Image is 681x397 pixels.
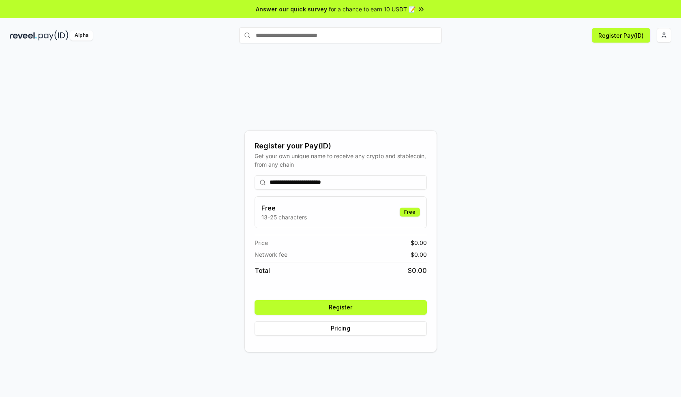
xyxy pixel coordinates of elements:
img: pay_id [39,30,69,41]
p: 13-25 characters [261,213,307,221]
span: Price [255,238,268,247]
h3: Free [261,203,307,213]
div: Register your Pay(ID) [255,140,427,152]
span: $ 0.00 [411,238,427,247]
div: Free [400,208,420,217]
img: reveel_dark [10,30,37,41]
span: Total [255,266,270,275]
span: for a chance to earn 10 USDT 📝 [329,5,415,13]
button: Register [255,300,427,315]
span: Answer our quick survey [256,5,327,13]
span: $ 0.00 [411,250,427,259]
span: $ 0.00 [408,266,427,275]
button: Register Pay(ID) [592,28,650,43]
div: Get your own unique name to receive any crypto and stablecoin, from any chain [255,152,427,169]
span: Network fee [255,250,287,259]
div: Alpha [70,30,93,41]
button: Pricing [255,321,427,336]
